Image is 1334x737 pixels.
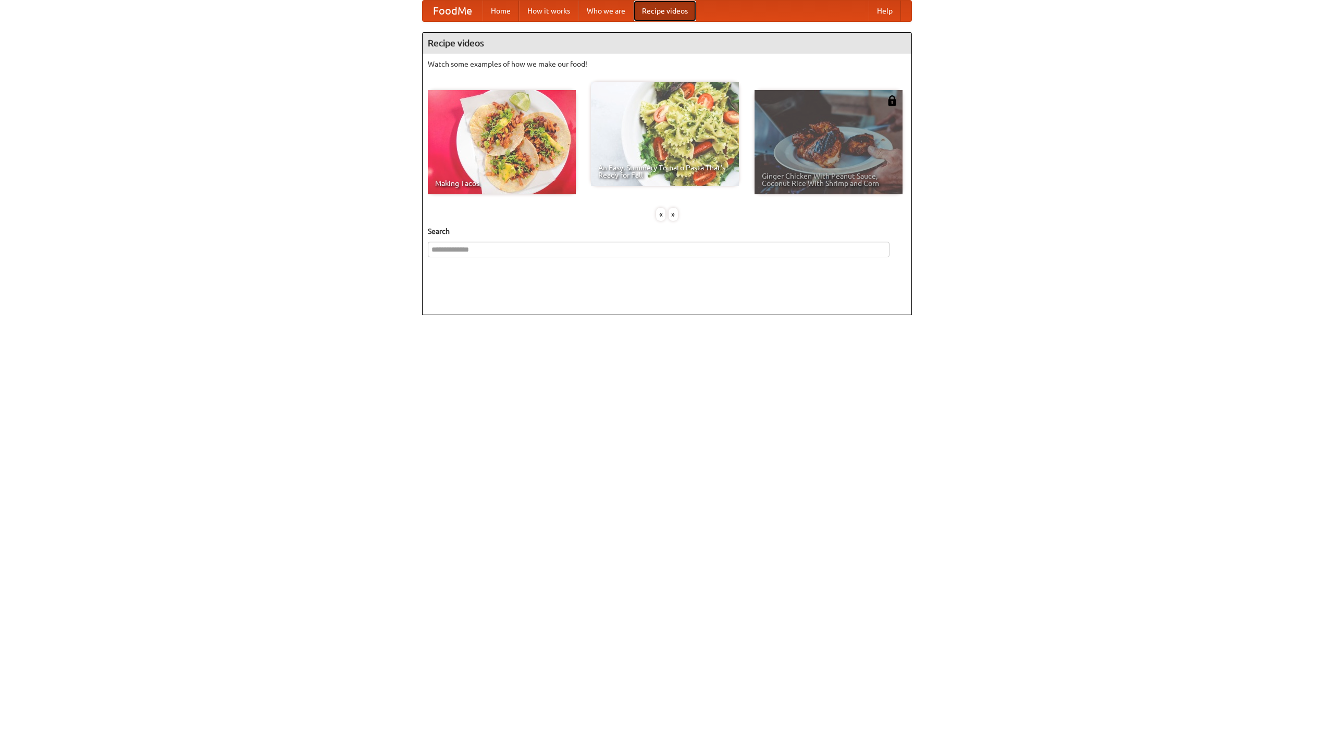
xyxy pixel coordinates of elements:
a: How it works [519,1,578,21]
a: Who we are [578,1,634,21]
h4: Recipe videos [423,33,911,54]
a: Help [869,1,901,21]
div: « [656,208,665,221]
span: An Easy, Summery Tomato Pasta That's Ready for Fall [598,164,732,179]
a: An Easy, Summery Tomato Pasta That's Ready for Fall [591,82,739,186]
a: FoodMe [423,1,483,21]
a: Recipe videos [634,1,696,21]
a: Home [483,1,519,21]
h5: Search [428,226,906,236]
span: Making Tacos [435,180,569,187]
div: » [669,208,678,221]
a: Making Tacos [428,90,576,194]
p: Watch some examples of how we make our food! [428,59,906,69]
img: 483408.png [887,95,897,106]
